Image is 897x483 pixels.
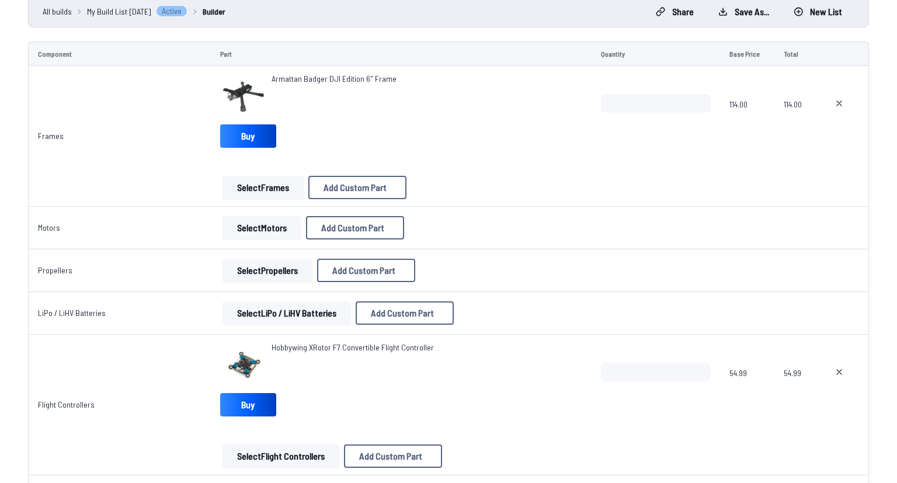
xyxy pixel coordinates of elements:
a: My Build List [DATE]Active [87,5,187,18]
a: Armattan Badger DJI Edition 6" Frame [272,73,397,85]
a: SelectFlight Controllers [220,444,342,468]
button: Add Custom Part [308,176,406,199]
td: Component [28,41,211,66]
img: image [220,342,267,388]
span: Add Custom Part [359,451,422,461]
button: SelectFlight Controllers [222,444,339,468]
a: SelectMotors [220,216,304,239]
button: Add Custom Part [306,216,404,239]
button: Add Custom Part [356,301,454,325]
span: Add Custom Part [324,183,387,192]
span: Add Custom Part [371,308,434,318]
a: Motors [38,223,60,232]
button: New List [784,2,852,21]
a: Propellers [38,265,72,275]
a: Buy [220,393,276,416]
a: Frames [38,131,64,141]
a: Buy [220,124,276,148]
a: SelectFrames [220,176,306,199]
button: Add Custom Part [344,444,442,468]
button: SelectFrames [222,176,304,199]
a: Hobbywing XRotor F7 Convertible Flight Controller [272,342,434,353]
img: image [220,73,267,120]
td: Base Price [720,41,774,66]
td: Quantity [592,41,720,66]
a: Flight Controllers [38,399,95,409]
span: Hobbywing XRotor F7 Convertible Flight Controller [272,342,434,352]
button: Save as... [708,2,779,21]
a: LiPo / LiHV Batteries [38,308,106,318]
span: Armattan Badger DJI Edition 6" Frame [272,74,397,84]
span: 54.99 [784,363,806,419]
span: Add Custom Part [332,266,395,275]
button: SelectMotors [222,216,301,239]
button: SelectPropellers [222,259,312,282]
span: Add Custom Part [321,223,384,232]
button: SelectLiPo / LiHV Batteries [222,301,351,325]
button: Add Custom Part [317,259,415,282]
span: 114.00 [784,94,806,150]
span: Active [156,5,187,17]
a: Builder [203,5,225,18]
span: My Build List [DATE] [87,5,151,18]
a: SelectLiPo / LiHV Batteries [220,301,353,325]
button: Share [646,2,704,21]
td: Part [211,41,592,66]
td: Total [774,41,815,66]
span: 54.99 [729,363,765,419]
a: SelectPropellers [220,259,315,282]
a: All builds [43,5,72,18]
span: 114.00 [729,94,765,150]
